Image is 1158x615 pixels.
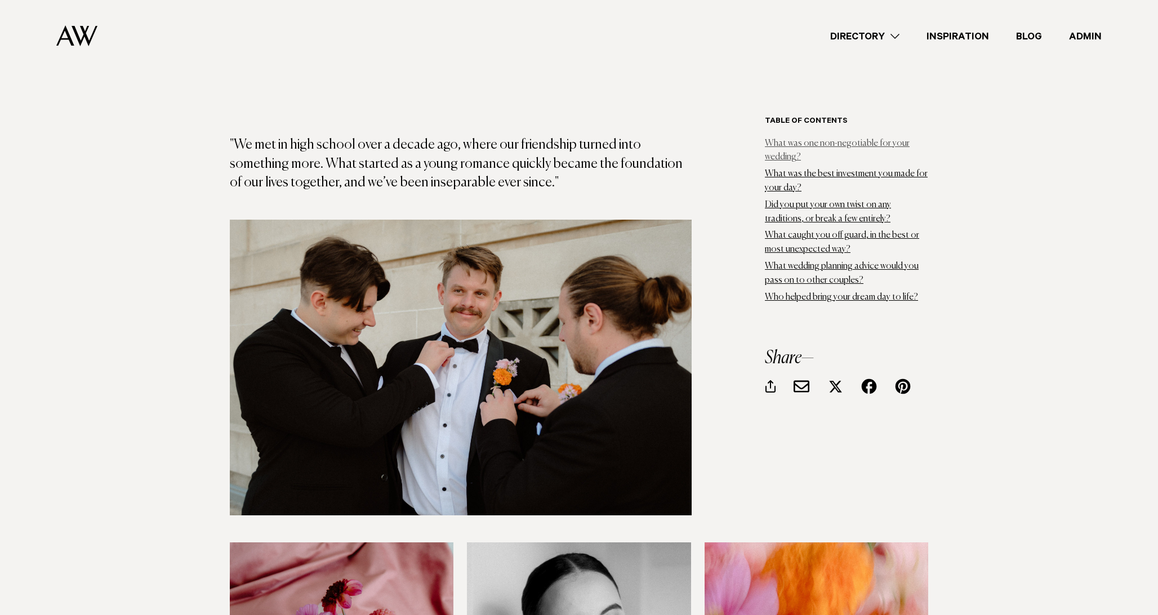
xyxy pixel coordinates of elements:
a: Blog [1003,29,1055,44]
a: Inspiration [913,29,1003,44]
img: Auckland Weddings Logo [56,25,97,46]
a: Admin [1055,29,1115,44]
a: What caught you off guard, in the best or most unexpected way? [765,231,919,254]
h6: Table of contents [765,117,928,127]
img: Groomsmen getting ready in Auckland [230,220,692,515]
p: "We met in high school over a decade ago, where our friendship turned into something more. What s... [230,117,692,192]
a: Who helped bring your dream day to life? [765,293,918,302]
a: Directory [817,29,913,44]
a: What was one non-negotiable for your wedding? [765,139,910,162]
a: What was the best investment you made for your day? [765,170,928,193]
a: Did you put your own twist on any traditions, or break a few entirely? [765,200,891,224]
h3: Share [765,349,928,367]
a: What wedding planning advice would you pass on to other couples? [765,262,919,285]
